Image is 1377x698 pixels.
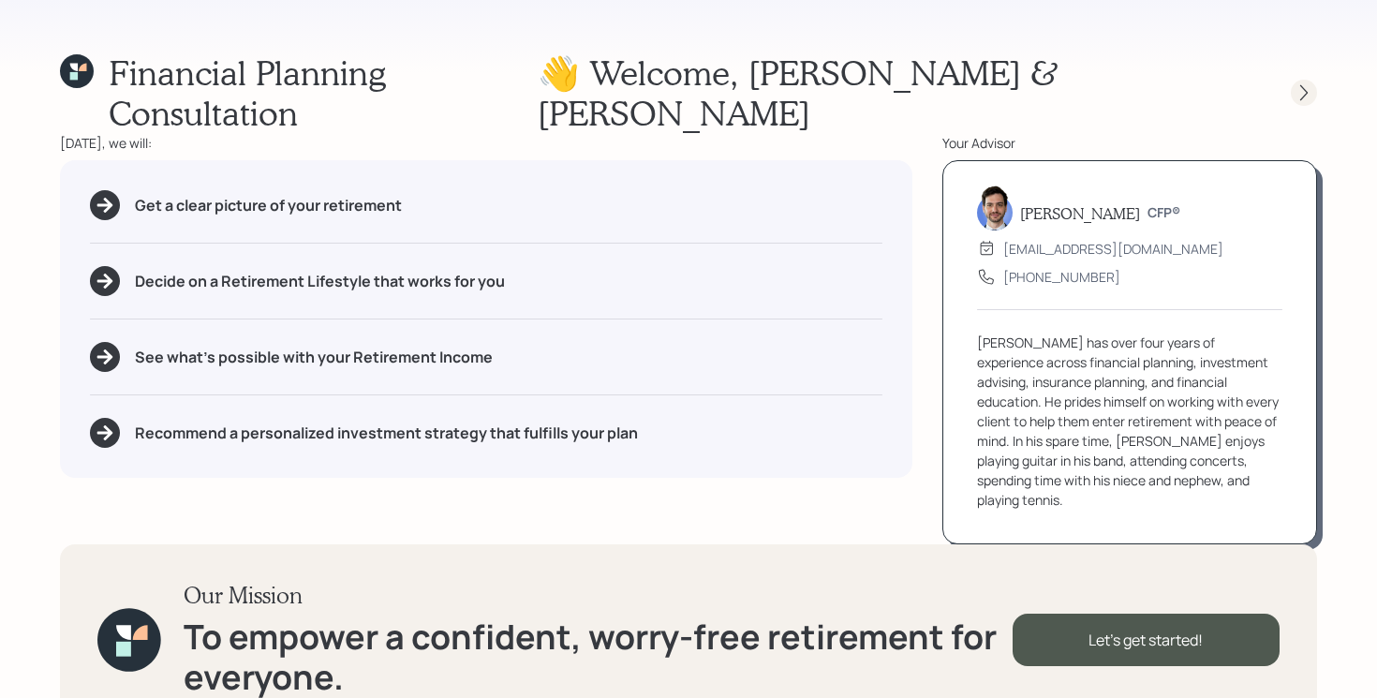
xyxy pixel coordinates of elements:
div: [DATE], we will: [60,133,912,153]
h5: Recommend a personalized investment strategy that fulfills your plan [135,424,638,442]
div: [PHONE_NUMBER] [1003,267,1120,287]
h1: 👋 Welcome , [PERSON_NAME] & [PERSON_NAME] [538,52,1257,133]
h6: CFP® [1147,205,1180,221]
div: Your Advisor [942,133,1317,153]
h3: Our Mission [184,582,1013,609]
h1: To empower a confident, worry-free retirement for everyone. [184,616,1013,697]
div: [EMAIL_ADDRESS][DOMAIN_NAME] [1003,239,1223,259]
h5: Decide on a Retirement Lifestyle that works for you [135,273,505,290]
h5: [PERSON_NAME] [1020,204,1140,222]
h5: Get a clear picture of your retirement [135,197,402,215]
h5: See what's possible with your Retirement Income [135,349,493,366]
img: jonah-coleman-headshot.png [977,186,1013,230]
h1: Financial Planning Consultation [109,52,538,133]
div: [PERSON_NAME] has over four years of experience across financial planning, investment advising, i... [977,333,1282,510]
div: Let's get started! [1013,614,1280,666]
